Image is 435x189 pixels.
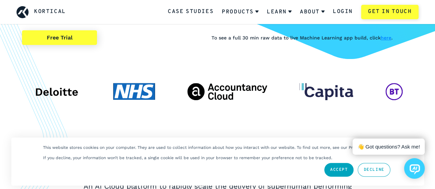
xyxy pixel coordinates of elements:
[300,83,353,100] img: Capita client logo
[385,83,403,100] img: BT Global Services client logo
[113,83,155,100] img: NHS client logo
[32,83,81,100] img: Deloitte client logo
[168,8,214,16] a: Case Studies
[358,163,390,177] a: Decline
[324,163,354,177] a: Accept
[333,8,353,16] a: Login
[222,3,259,21] a: Products
[361,5,418,19] a: Get in touch
[43,145,377,150] p: This website stores cookies on your computer. They are used to collect information about how you ...
[34,8,66,16] a: Kortical
[22,30,97,45] a: Free Trial
[211,34,413,42] p: To see a full 30 min raw data to live Machine Learning app build, click .
[43,155,332,160] p: If you decline, your information won’t be tracked, a single cookie will be used in your browser t...
[187,83,268,100] img: The Accountancy Cloud client logo
[300,3,325,21] a: About
[267,3,292,21] a: Learn
[381,35,391,40] a: here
